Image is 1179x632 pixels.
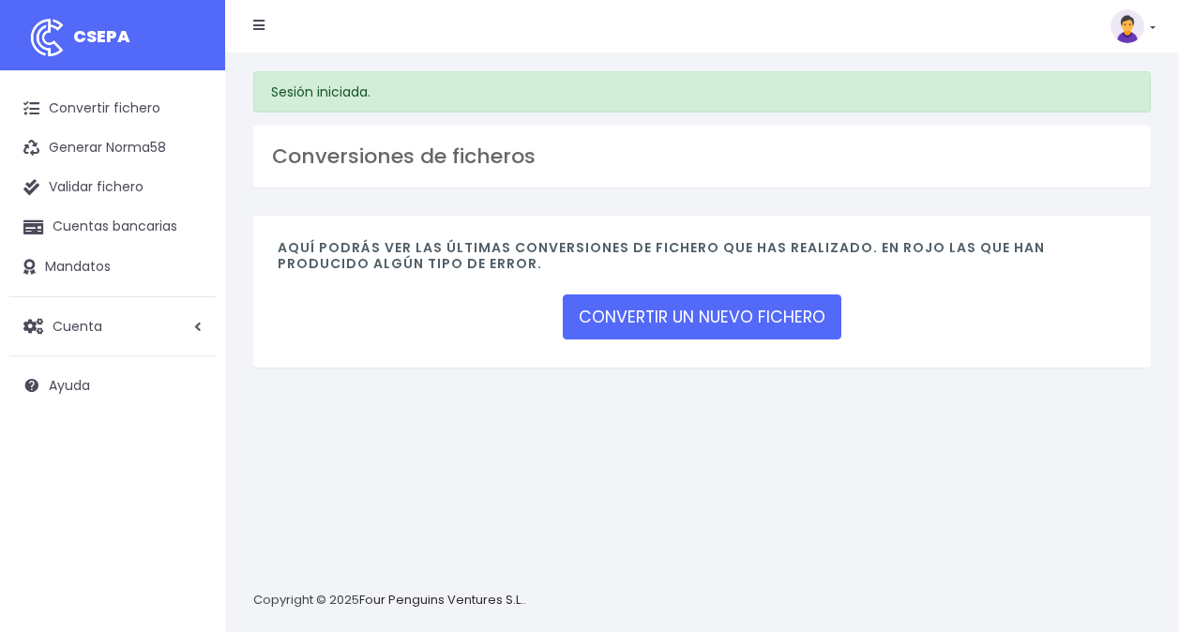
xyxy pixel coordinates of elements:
a: Four Penguins Ventures S.L. [359,591,523,609]
a: Generar Norma58 [9,128,216,168]
a: Cuentas bancarias [9,207,216,247]
a: Convertir fichero [9,89,216,128]
a: Mandatos [9,248,216,287]
h3: Conversiones de ficheros [272,144,1132,169]
h4: Aquí podrás ver las últimas conversiones de fichero que has realizado. En rojo las que han produc... [278,240,1126,281]
span: CSEPA [73,24,130,48]
span: Ayuda [49,376,90,395]
span: Cuenta [53,316,102,335]
a: Validar fichero [9,168,216,207]
div: Sesión iniciada. [253,71,1151,113]
a: Cuenta [9,307,216,346]
p: Copyright © 2025 . [253,591,526,610]
img: logo [23,14,70,61]
a: Ayuda [9,366,216,405]
a: CONVERTIR UN NUEVO FICHERO [563,294,841,339]
img: profile [1111,9,1144,43]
